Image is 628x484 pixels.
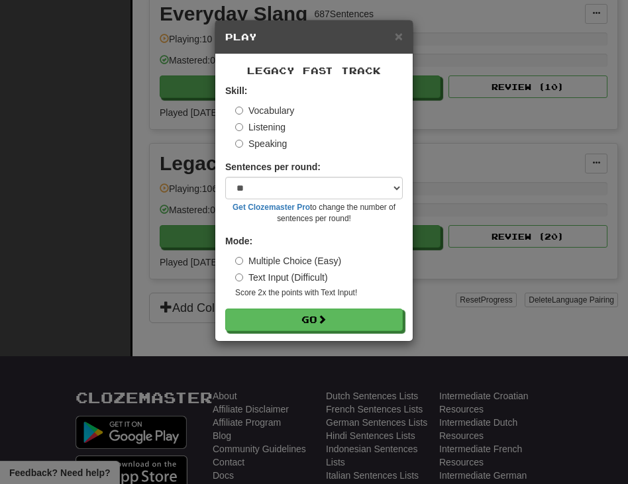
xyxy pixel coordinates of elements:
[225,160,321,173] label: Sentences per round:
[235,273,243,281] input: Text Input (Difficult)
[225,30,403,44] h5: Play
[235,137,287,150] label: Speaking
[233,203,310,212] a: Get Clozemaster Pro
[235,257,243,265] input: Multiple Choice (Easy)
[395,29,403,43] button: Close
[225,85,247,96] strong: Skill:
[235,121,286,134] label: Listening
[395,28,403,44] span: ×
[235,123,243,131] input: Listening
[235,140,243,148] input: Speaking
[235,107,243,115] input: Vocabulary
[225,202,403,224] small: to change the number of sentences per round!
[225,236,252,246] strong: Mode:
[235,254,341,267] label: Multiple Choice (Easy)
[235,104,294,117] label: Vocabulary
[225,309,403,331] button: Go
[235,287,403,299] small: Score 2x the points with Text Input !
[247,65,381,76] span: Legacy Fast Track
[235,271,328,284] label: Text Input (Difficult)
